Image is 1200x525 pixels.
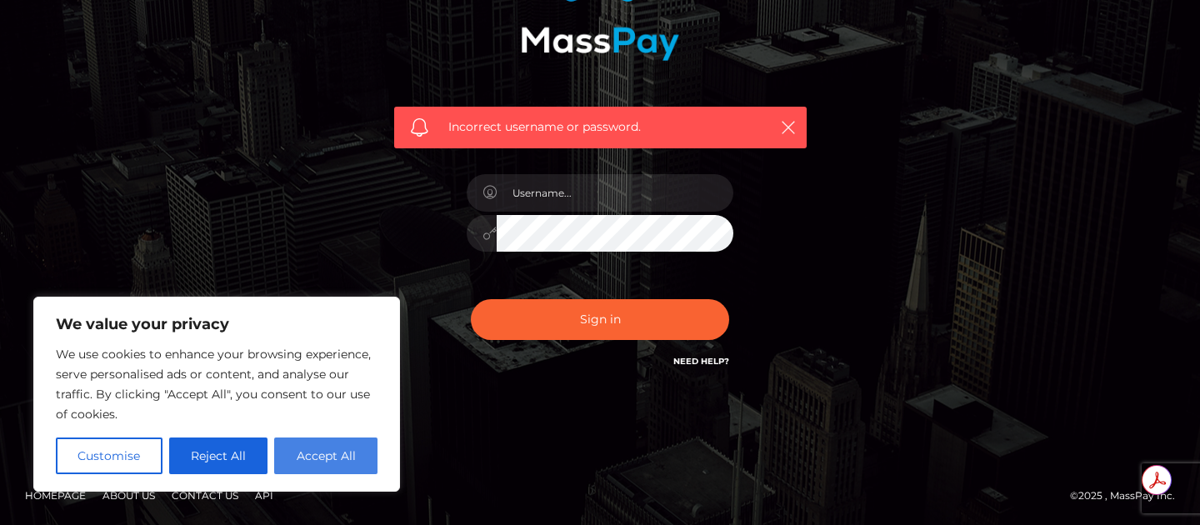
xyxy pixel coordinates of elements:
button: Accept All [274,437,377,474]
div: We value your privacy [33,297,400,492]
p: We use cookies to enhance your browsing experience, serve personalised ads or content, and analys... [56,344,377,424]
a: About Us [96,482,162,508]
a: Contact Us [165,482,245,508]
a: API [248,482,280,508]
button: Sign in [471,299,729,340]
input: Username... [497,174,733,212]
button: Customise [56,437,162,474]
a: Need Help? [673,356,729,367]
p: We value your privacy [56,314,377,334]
button: Reject All [169,437,268,474]
a: Homepage [18,482,92,508]
span: Incorrect username or password. [448,118,752,136]
div: © 2025 , MassPay Inc. [1070,487,1187,505]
